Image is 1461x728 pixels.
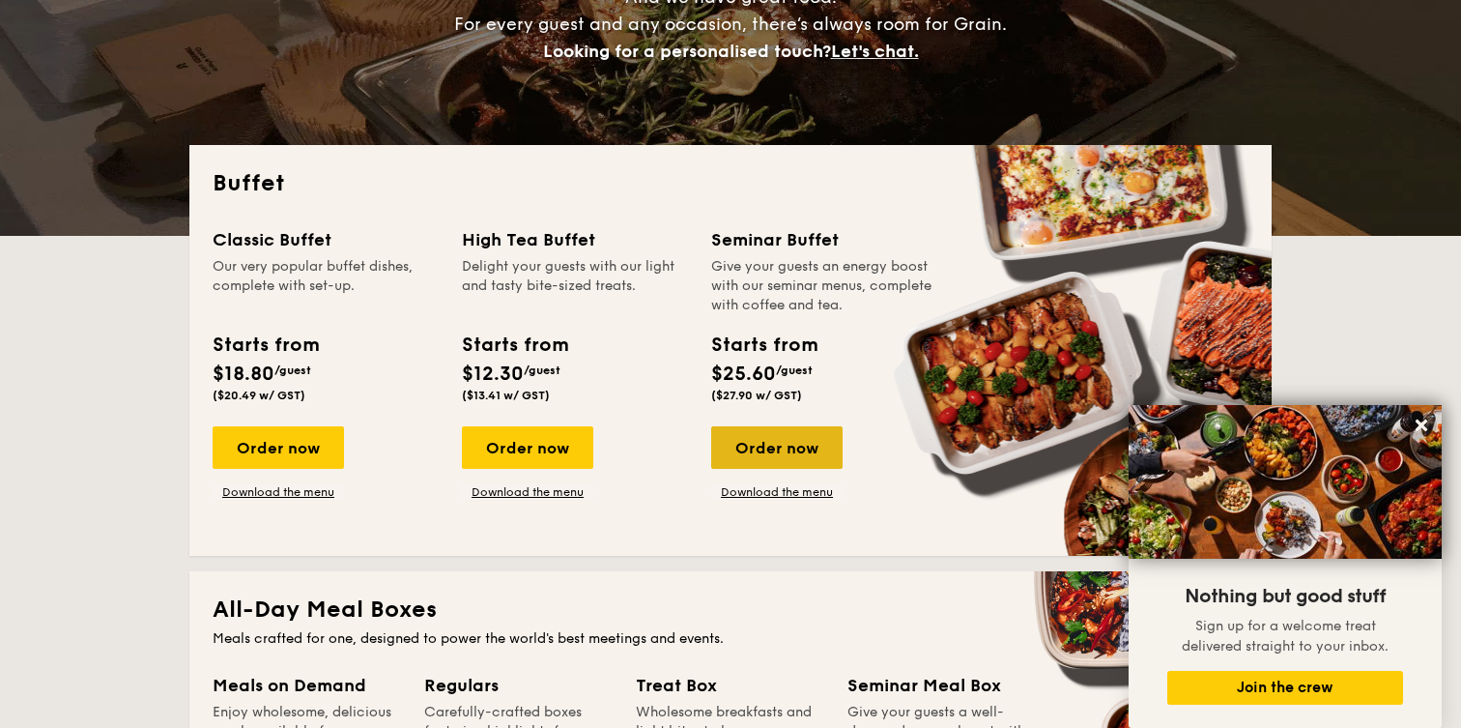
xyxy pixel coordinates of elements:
[462,389,550,402] span: ($13.41 w/ GST)
[543,41,831,62] span: Looking for a personalised touch?
[213,257,439,315] div: Our very popular buffet dishes, complete with set-up.
[462,426,593,469] div: Order now
[711,426,843,469] div: Order now
[213,389,305,402] span: ($20.49 w/ GST)
[711,363,776,386] span: $25.60
[711,226,937,253] div: Seminar Buffet
[213,484,344,500] a: Download the menu
[711,257,937,315] div: Give your guests an energy boost with our seminar menus, complete with coffee and tea.
[462,484,593,500] a: Download the menu
[213,363,274,386] span: $18.80
[1129,405,1442,559] img: DSC07876-Edit02-Large.jpeg
[462,226,688,253] div: High Tea Buffet
[213,595,1248,626] h2: All-Day Meal Boxes
[213,226,439,253] div: Classic Buffet
[213,426,344,469] div: Order now
[1167,671,1403,705] button: Join the crew
[462,363,524,386] span: $12.30
[462,257,688,315] div: Delight your guests with our light and tasty bite-sized treats.
[213,672,401,699] div: Meals on Demand
[213,629,1248,649] div: Meals crafted for one, designed to power the world's best meetings and events.
[524,364,560,377] span: /guest
[831,41,919,62] span: Let's chat.
[711,331,816,360] div: Starts from
[847,672,1036,699] div: Seminar Meal Box
[1182,618,1389,655] span: Sign up for a welcome treat delivered straight to your inbox.
[776,364,813,377] span: /guest
[274,364,311,377] span: /guest
[424,672,613,699] div: Regulars
[213,331,318,360] div: Starts from
[1406,410,1437,441] button: Close
[213,168,1248,199] h2: Buffet
[462,331,567,360] div: Starts from
[711,389,802,402] span: ($27.90 w/ GST)
[711,484,843,500] a: Download the menu
[636,672,824,699] div: Treat Box
[1185,585,1386,608] span: Nothing but good stuff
